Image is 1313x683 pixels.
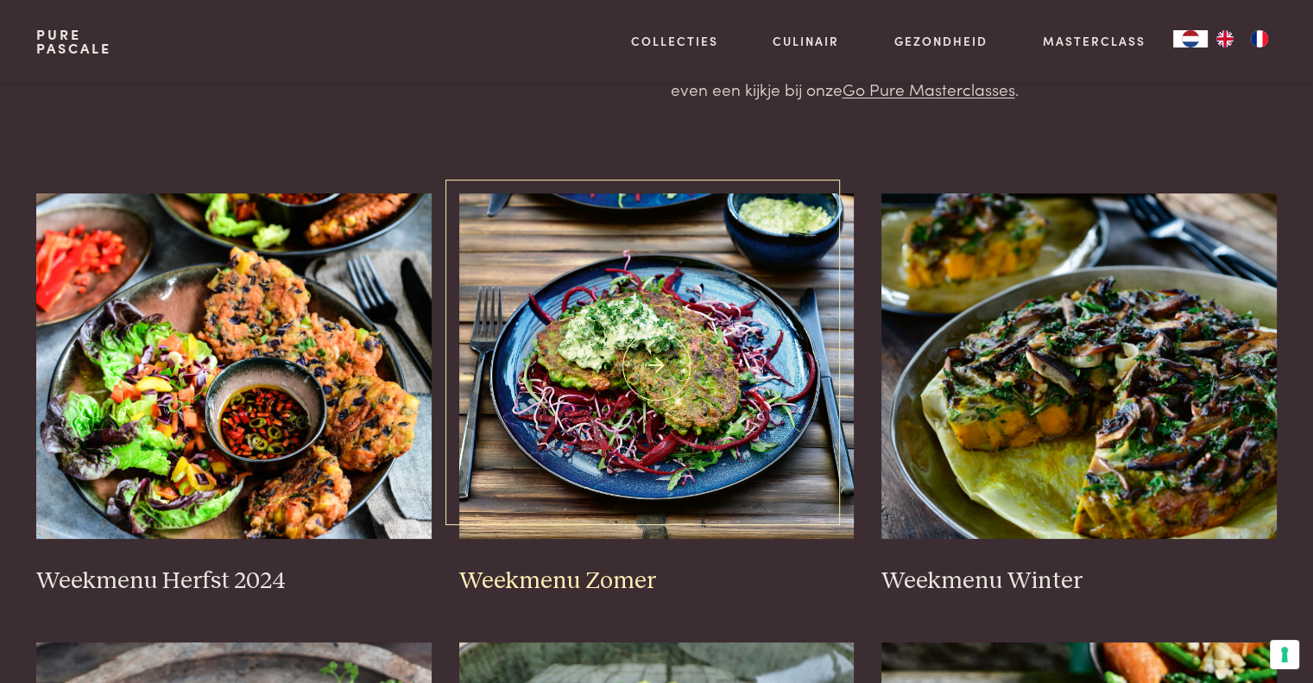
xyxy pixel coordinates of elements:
[773,32,839,50] a: Culinair
[1173,30,1208,47] a: NL
[1242,30,1277,47] a: FR
[881,193,1277,539] img: Weekmenu Winter
[459,193,855,539] img: Weekmenu Zomer
[894,32,988,50] a: Gezondheid
[36,193,432,596] a: Weekmenu Herfst 2024 Weekmenu Herfst 2024
[881,566,1277,597] h3: Weekmenu Winter
[1173,30,1208,47] div: Language
[1043,32,1146,50] a: Masterclass
[1173,30,1277,47] aside: Language selected: Nederlands
[36,28,111,55] a: PurePascale
[842,77,1014,100] a: Go Pure Masterclasses
[36,566,432,597] h3: Weekmenu Herfst 2024
[1208,30,1277,47] ul: Language list
[459,566,855,597] h3: Weekmenu Zomer
[1208,30,1242,47] a: EN
[36,193,432,539] img: Weekmenu Herfst 2024
[459,193,855,596] a: Weekmenu Zomer Weekmenu Zomer
[631,32,718,50] a: Collecties
[881,193,1277,596] a: Weekmenu Winter Weekmenu Winter
[1270,640,1299,669] button: Uw voorkeuren voor toestemming voor trackingtechnologieën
